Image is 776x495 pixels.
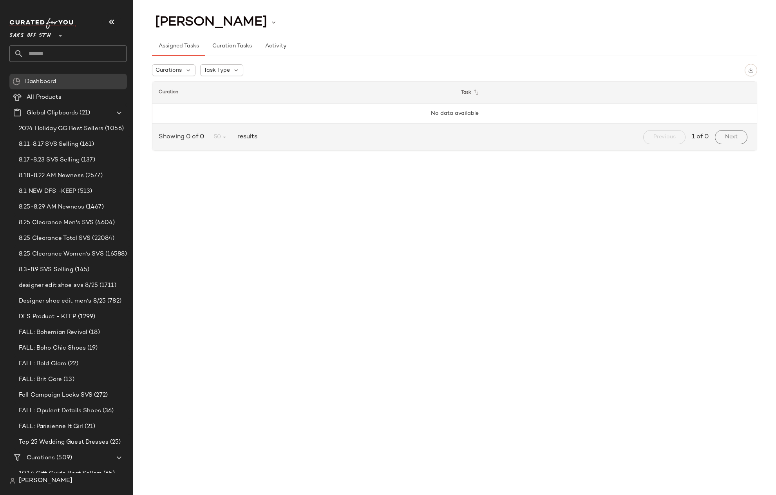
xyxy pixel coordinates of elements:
[19,218,94,227] span: 8.25 Clearance Men's SVS
[103,124,124,133] span: (1056)
[152,103,757,124] td: No data available
[78,109,90,118] span: (21)
[159,132,207,142] span: Showing 0 of 0
[78,140,94,149] span: (161)
[106,297,121,306] span: (782)
[19,469,102,478] span: 10.14 Gift Guide Best Sellers
[19,203,84,212] span: 8.25-8.29 AM Newness
[19,375,62,384] span: FALL: Brit Core
[86,344,98,353] span: (19)
[87,328,100,337] span: (18)
[102,469,115,478] span: (65)
[25,77,56,86] span: Dashboard
[9,18,76,29] img: cfy_white_logo.C9jOOHJF.svg
[156,66,182,74] span: Curations
[265,43,286,49] span: Activity
[455,82,757,103] th: Task
[94,218,115,227] span: (4604)
[19,124,103,133] span: 2024 Holiday GG Best Sellers
[19,281,98,290] span: designer edit shoe svs 8/25
[76,187,92,196] span: (513)
[9,27,51,41] span: Saks OFF 5TH
[19,391,92,400] span: Fall Campaign Looks SVS
[692,132,709,142] span: 1 of 0
[27,109,78,118] span: Global Clipboards
[19,171,84,180] span: 8.18-8.22 AM Newness
[98,281,116,290] span: (1711)
[204,66,230,74] span: Task Type
[13,78,20,85] img: svg%3e
[19,422,83,431] span: FALL: Parisienne It Girl
[66,359,78,368] span: (22)
[84,203,104,212] span: (1467)
[19,312,76,321] span: DFS Product - KEEP
[158,43,199,49] span: Assigned Tasks
[19,476,72,486] span: [PERSON_NAME]
[19,250,104,259] span: 8.25 Clearance Women's SVS
[101,406,114,415] span: (36)
[109,438,121,447] span: (25)
[19,265,73,274] span: 8.3-8.9 SVS Selling
[62,375,74,384] span: (13)
[748,67,754,73] img: svg%3e
[90,234,114,243] span: (22084)
[212,43,251,49] span: Curation Tasks
[19,297,106,306] span: Designer shoe edit men's 8/25
[19,438,109,447] span: Top 25 Wedding Guest Dresses
[19,140,78,149] span: 8.11-8.17 SVS Selling
[19,156,80,165] span: 8.17-8.23 SVS Selling
[84,171,103,180] span: (2577)
[19,328,87,337] span: FALL: Bohemian Revival
[104,250,127,259] span: (16588)
[715,130,747,144] button: Next
[76,312,96,321] span: (1299)
[725,134,738,140] span: Next
[27,453,55,462] span: Curations
[83,422,95,431] span: (21)
[73,265,90,274] span: (145)
[80,156,95,165] span: (137)
[19,344,86,353] span: FALL: Boho Chic Shoes
[19,406,101,415] span: FALL: Opulent Details Shoes
[155,15,267,30] span: [PERSON_NAME]
[55,453,72,462] span: (509)
[152,82,455,103] th: Curation
[27,93,62,102] span: All Products
[92,391,108,400] span: (272)
[19,359,66,368] span: FALL: Bold Glam
[9,478,16,484] img: svg%3e
[234,132,257,142] span: results
[19,187,76,196] span: 8.1 NEW DFS -KEEP
[19,234,90,243] span: 8.25 Clearance Total SVS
